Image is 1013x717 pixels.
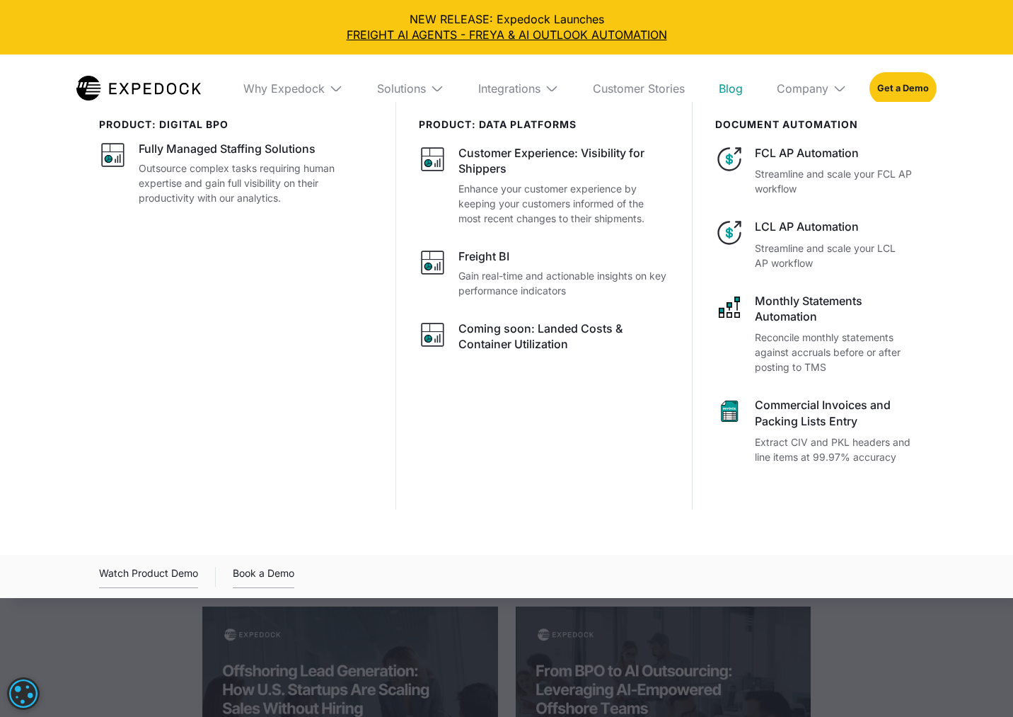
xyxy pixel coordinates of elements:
[233,565,294,588] a: Book a Demo
[419,119,669,131] div: PRODUCT: data platforms
[755,145,914,161] div: FCL AP Automation
[99,141,373,205] a: Fully Managed Staffing SolutionsOutsource complex tasks requiring human expertise and gain full v...
[99,565,198,588] a: open lightbox
[715,145,914,196] a: FCL AP AutomationStreamline and scale your FCL AP workflow
[458,145,669,177] div: Customer Experience: Visibility for Shippers
[243,81,325,96] div: Why Expedock
[755,330,914,374] p: Reconcile monthly statements against accruals before or after posting to TMS
[755,397,914,429] div: Commercial Invoices and Packing Lists Entry
[755,241,914,270] p: Streamline and scale your LCL AP workflow
[419,145,669,226] a: Customer Experience: Visibility for ShippersEnhance your customer experience by keeping your cust...
[377,81,426,96] div: Solutions
[755,219,914,234] div: LCL AP Automation
[419,248,669,298] a: Freight BIGain real-time and actionable insights on key performance indicators
[942,649,1013,717] iframe: Chat Widget
[869,72,937,105] a: Get a Demo
[419,321,669,357] a: Coming soon: Landed Costs & Container Utilization
[478,81,540,96] div: Integrations
[366,55,456,122] div: Solutions
[715,397,914,464] a: Commercial Invoices and Packing Lists EntryExtract CIV and PKL headers and line items at 99.97% a...
[765,55,858,122] div: Company
[99,565,198,588] div: Watch Product Demo
[755,293,914,325] div: Monthly Statements Automation
[715,219,914,270] a: LCL AP AutomationStreamline and scale your LCL AP workflow
[458,248,509,264] div: Freight BI
[581,55,696,122] a: Customer Stories
[232,55,354,122] div: Why Expedock
[707,55,754,122] a: Blog
[715,119,914,131] div: document automation
[139,161,373,205] p: Outsource complex tasks requiring human expertise and gain full visibility on their productivity ...
[99,119,373,131] div: product: digital bpo
[755,435,914,464] p: Extract CIV and PKL headers and line items at 99.97% accuracy
[755,166,914,196] p: Streamline and scale your FCL AP workflow
[458,181,669,226] p: Enhance your customer experience by keeping your customers informed of the most recent changes to...
[458,268,669,298] p: Gain real-time and actionable insights on key performance indicators
[139,141,316,156] div: Fully Managed Staffing Solutions
[458,321,669,352] div: Coming soon: Landed Costs & Container Utilization
[11,27,1002,42] a: FREIGHT AI AGENTS - FREYA & AI OUTLOOK AUTOMATION
[777,81,828,96] div: Company
[11,11,1002,43] div: NEW RELEASE: Expedock Launches
[467,55,570,122] div: Integrations
[715,293,914,375] a: Monthly Statements AutomationReconcile monthly statements against accruals before or after postin...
